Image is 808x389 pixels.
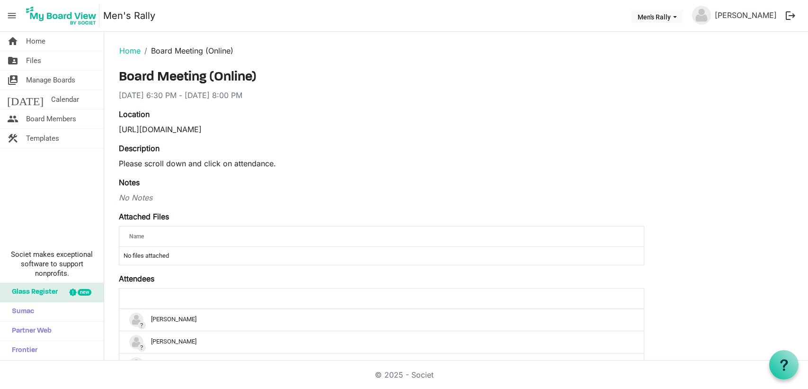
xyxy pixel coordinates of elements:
[103,6,155,25] a: Men's Rally
[7,71,18,90] span: switch_account
[129,313,634,327] div: [PERSON_NAME]
[129,335,143,349] img: no-profile-picture.svg
[119,331,644,353] td: ?David Shepherd is template cell column header
[119,124,644,135] div: [URL][DOMAIN_NAME]
[138,344,146,352] span: ?
[7,341,37,360] span: Frontier
[119,273,154,284] label: Attendees
[119,309,644,331] td: ?Charles Hedl is template cell column header
[7,32,18,51] span: home
[23,4,99,27] img: My Board View Logo
[7,129,18,148] span: construction
[7,322,52,341] span: Partner Web
[119,90,644,101] div: [DATE] 6:30 PM - [DATE] 8:00 PM
[26,129,59,148] span: Templates
[26,71,75,90] span: Manage Boards
[3,7,21,25] span: menu
[119,192,644,203] div: No Notes
[119,211,169,222] label: Attached Files
[119,109,150,120] label: Location
[26,32,45,51] span: Home
[138,321,146,329] span: ?
[141,45,233,56] li: Board Meeting (Online)
[129,335,634,349] div: [PERSON_NAME]
[119,46,141,55] a: Home
[4,250,99,278] span: Societ makes exceptional software to support nonprofits.
[692,6,711,25] img: no-profile-picture.svg
[781,6,800,26] button: logout
[119,143,160,154] label: Description
[631,10,683,23] button: Men's Rally dropdownbutton
[7,109,18,128] span: people
[129,357,143,371] img: no-profile-picture.svg
[7,283,58,302] span: Glass Register
[26,51,41,70] span: Files
[129,233,144,240] span: Name
[23,4,103,27] a: My Board View Logo
[51,90,79,109] span: Calendar
[119,177,140,188] label: Notes
[78,289,91,296] div: new
[7,90,44,109] span: [DATE]
[129,357,634,371] div: [PERSON_NAME]
[119,70,644,86] h3: Board Meeting (Online)
[119,158,644,169] p: Please scroll down and click on attendance.
[375,370,434,380] a: © 2025 - Societ
[7,51,18,70] span: folder_shared
[119,247,644,265] td: No files attached
[119,353,644,375] td: ?James Ziser is template cell column header
[129,313,143,327] img: no-profile-picture.svg
[711,6,781,25] a: [PERSON_NAME]
[7,302,34,321] span: Sumac
[26,109,76,128] span: Board Members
